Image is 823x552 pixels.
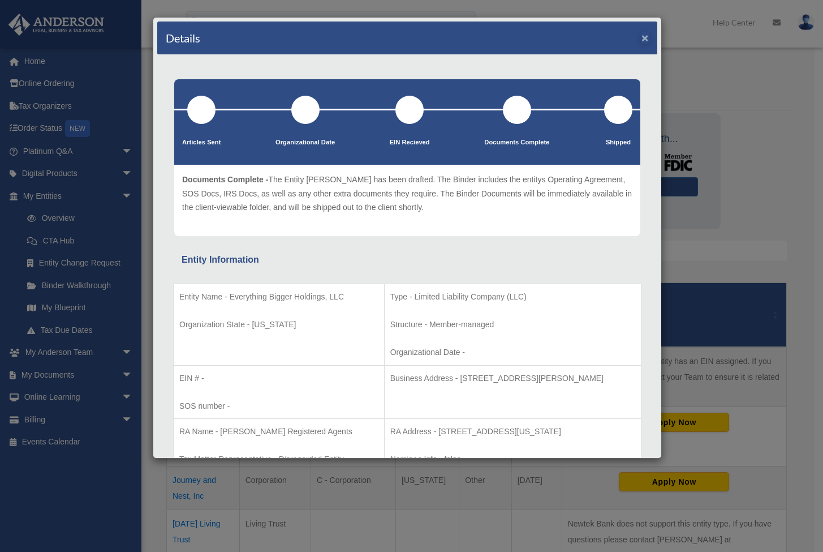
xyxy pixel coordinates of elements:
p: RA Name - [PERSON_NAME] Registered Agents [179,425,378,439]
p: Tax Matter Representative - Disregarded Entity [179,452,378,467]
p: Structure - Member-managed [390,318,635,332]
p: Organizational Date - [390,345,635,360]
span: Documents Complete - [182,175,268,184]
p: Documents Complete [484,137,549,148]
p: Entity Name - Everything Bigger Holdings, LLC [179,290,378,304]
p: RA Address - [STREET_ADDRESS][US_STATE] [390,425,635,439]
div: Entity Information [182,252,633,268]
p: EIN Recieved [390,137,430,148]
button: × [641,32,649,44]
p: Organizational Date [275,137,335,148]
h4: Details [166,30,200,46]
p: Articles Sent [182,137,221,148]
p: EIN # - [179,371,378,386]
p: Nominee Info - false [390,452,635,467]
p: SOS number - [179,399,378,413]
p: Business Address - [STREET_ADDRESS][PERSON_NAME] [390,371,635,386]
p: The Entity [PERSON_NAME] has been drafted. The Binder includes the entitys Operating Agreement, S... [182,173,632,215]
p: Organization State - [US_STATE] [179,318,378,332]
p: Type - Limited Liability Company (LLC) [390,290,635,304]
p: Shipped [604,137,632,148]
